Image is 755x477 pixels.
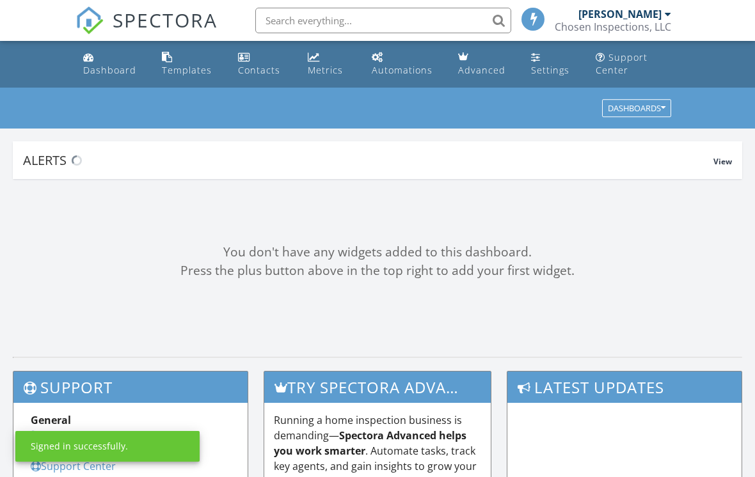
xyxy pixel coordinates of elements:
div: Contacts [238,64,280,76]
button: Dashboards [602,100,671,118]
div: Chosen Inspections, LLC [555,20,671,33]
span: View [713,156,732,167]
a: Templates [157,46,223,82]
a: Support Center [31,459,116,473]
h3: Latest Updates [507,371,742,403]
div: Dashboards [608,104,665,113]
a: Spectora YouTube Channel [31,428,171,442]
h3: Try spectora advanced [DATE] [264,371,491,403]
img: The Best Home Inspection Software - Spectora [75,6,104,35]
a: Advanced [453,46,516,82]
div: Press the plus button above in the top right to add your first widget. [13,262,742,280]
h3: Support [13,371,248,403]
div: [PERSON_NAME] [578,8,662,20]
a: Contacts [233,46,293,82]
a: Metrics [303,46,356,82]
div: Signed in successfully. [31,440,128,453]
div: Automations [372,64,433,76]
a: Automations (Basic) [367,46,442,82]
strong: Spectora Advanced helps you work smarter [274,428,466,458]
div: Dashboard [83,64,136,76]
a: Support Center [591,46,677,82]
a: SPECTORA [75,17,218,44]
a: Settings [526,46,580,82]
div: Advanced [458,64,505,76]
div: Metrics [308,64,343,76]
input: Search everything... [255,8,511,33]
div: Alerts [23,152,713,169]
div: Settings [531,64,569,76]
span: SPECTORA [113,6,218,33]
strong: General [31,413,71,427]
div: Templates [162,64,212,76]
a: Dashboard [78,46,147,82]
div: You don't have any widgets added to this dashboard. [13,243,742,262]
div: Support Center [596,51,648,76]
